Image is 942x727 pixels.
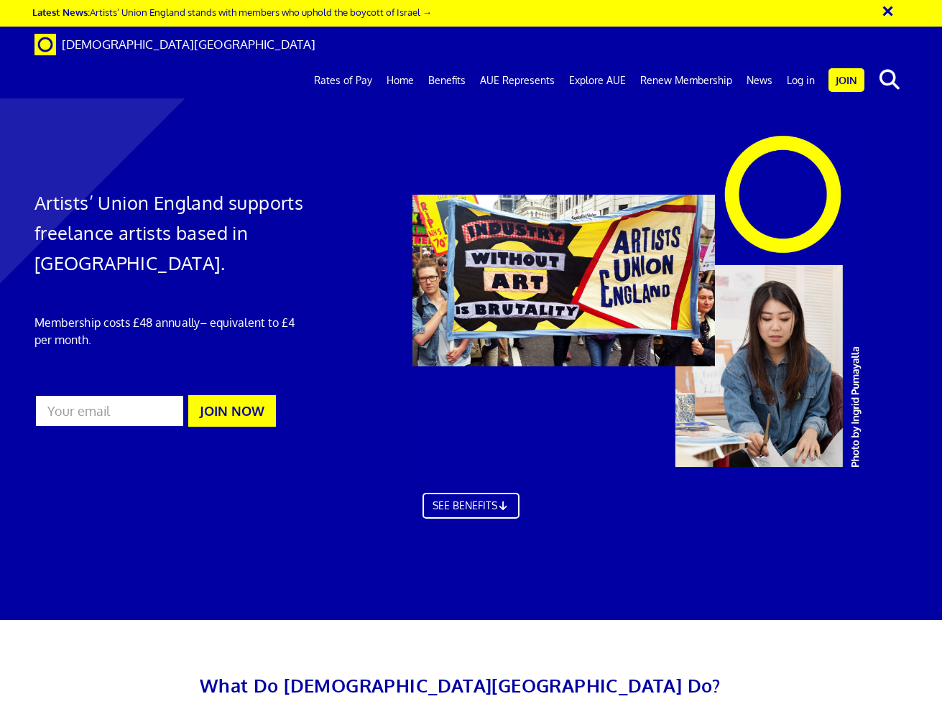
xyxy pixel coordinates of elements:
[24,27,326,62] a: Brand [DEMOGRAPHIC_DATA][GEOGRAPHIC_DATA]
[62,37,315,52] span: [DEMOGRAPHIC_DATA][GEOGRAPHIC_DATA]
[34,314,311,348] p: Membership costs £48 annually – equivalent to £4 per month.
[867,65,911,95] button: search
[562,62,633,98] a: Explore AUE
[739,62,780,98] a: News
[422,493,520,519] a: SEE BENEFITS
[633,62,739,98] a: Renew Membership
[34,187,311,278] h1: Artists’ Union England supports freelance artists based in [GEOGRAPHIC_DATA].
[107,670,813,700] h2: What Do [DEMOGRAPHIC_DATA][GEOGRAPHIC_DATA] Do?
[34,394,185,427] input: Your email
[307,62,379,98] a: Rates of Pay
[473,62,562,98] a: AUE Represents
[32,6,432,18] a: Latest News:Artists’ Union England stands with members who uphold the boycott of Israel →
[828,68,864,92] a: Join
[32,6,90,18] strong: Latest News:
[421,62,473,98] a: Benefits
[780,62,822,98] a: Log in
[188,395,276,427] button: JOIN NOW
[379,62,421,98] a: Home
